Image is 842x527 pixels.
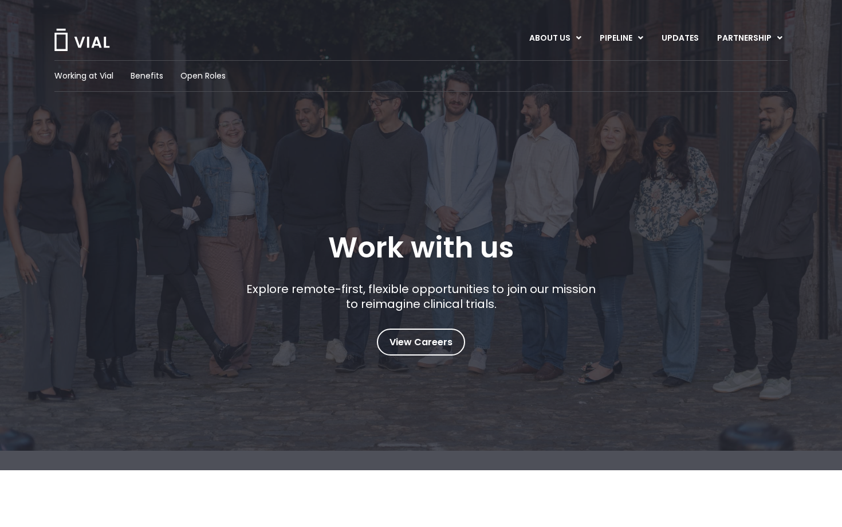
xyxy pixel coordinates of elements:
[242,282,600,311] p: Explore remote-first, flexible opportunities to join our mission to reimagine clinical trials.
[708,29,792,48] a: PARTNERSHIPMenu Toggle
[389,335,453,350] span: View Careers
[53,29,111,51] img: Vial Logo
[591,29,652,48] a: PIPELINEMenu Toggle
[520,29,590,48] a: ABOUT USMenu Toggle
[328,231,514,264] h1: Work with us
[54,70,113,82] a: Working at Vial
[180,70,226,82] a: Open Roles
[377,329,465,356] a: View Careers
[652,29,707,48] a: UPDATES
[131,70,163,82] a: Benefits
